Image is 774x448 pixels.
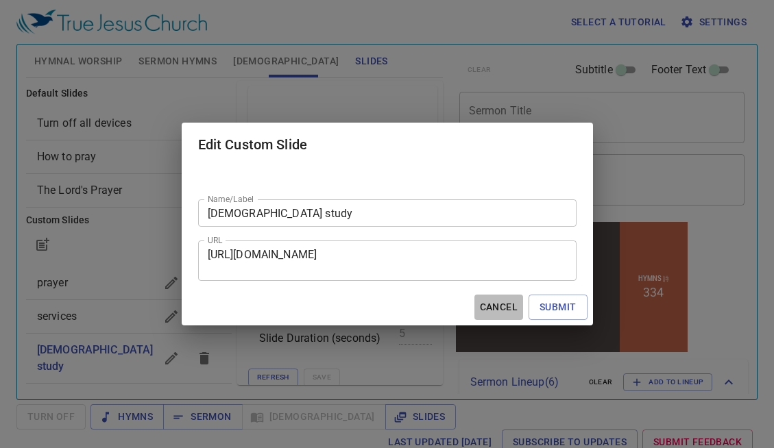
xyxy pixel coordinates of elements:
[189,66,210,79] li: 334
[474,295,523,320] button: Cancel
[480,299,518,316] span: Cancel
[540,299,576,316] span: Submit
[198,134,577,155] h2: Edit Custom Slide
[529,295,587,320] button: Submit
[208,248,567,274] textarea: [URL][DOMAIN_NAME]
[184,55,215,64] p: Hymns 詩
